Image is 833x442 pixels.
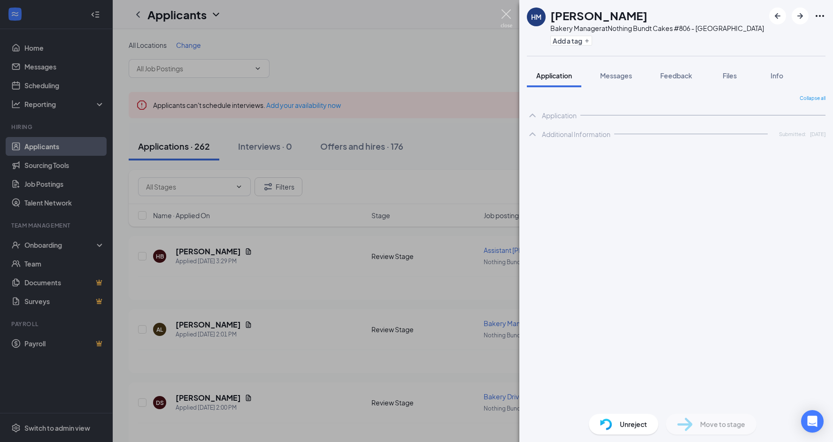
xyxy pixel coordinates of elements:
[527,110,538,121] svg: ChevronUp
[600,71,632,80] span: Messages
[772,10,783,22] svg: ArrowLeftNew
[723,71,737,80] span: Files
[700,419,745,429] span: Move to stage
[542,130,610,139] div: Additional Information
[794,10,806,22] svg: ArrowRight
[527,129,538,140] svg: ChevronUp
[771,71,783,80] span: Info
[531,12,541,22] div: HM
[550,23,764,33] div: Bakery Manager at Nothing Bundt Cakes #806 - [GEOGRAPHIC_DATA]
[542,111,577,120] div: Application
[536,71,572,80] span: Application
[810,130,825,138] span: [DATE]
[550,8,648,23] h1: [PERSON_NAME]
[801,410,824,433] div: Open Intercom Messenger
[620,419,647,429] span: Unreject
[550,36,592,46] button: PlusAdd a tag
[660,71,692,80] span: Feedback
[584,38,590,44] svg: Plus
[814,10,825,22] svg: Ellipses
[800,95,825,102] span: Collapse all
[769,8,786,24] button: ArrowLeftNew
[779,130,806,138] span: Submitted:
[792,8,809,24] button: ArrowRight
